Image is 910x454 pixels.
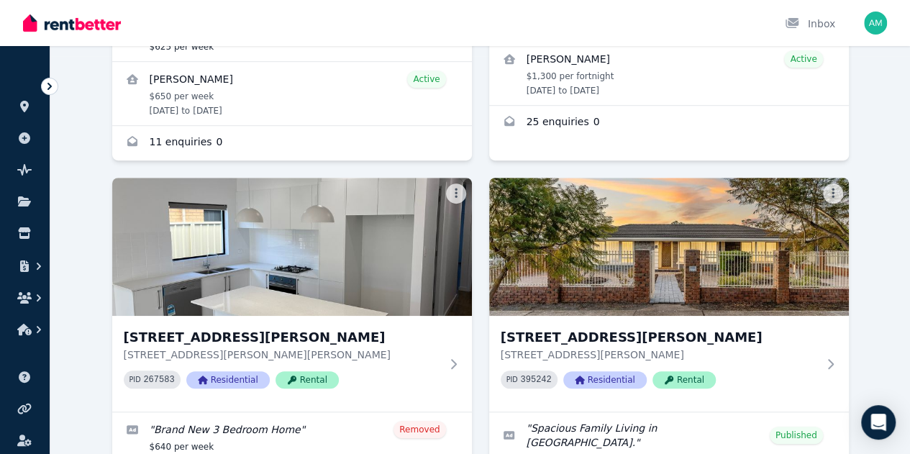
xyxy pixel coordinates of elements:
code: 267583 [143,375,174,385]
button: More options [823,183,843,204]
span: Residential [563,371,647,389]
h3: [STREET_ADDRESS][PERSON_NAME] [501,327,817,348]
img: 9C Smith Street, Newton [112,178,472,316]
img: 32 Clifford St, Dover Gardens [489,178,849,316]
small: PID [129,376,141,383]
a: View details for Brian Mungulube [112,62,472,125]
button: More options [446,183,466,204]
img: Andrew Manto [864,12,887,35]
a: 32 Clifford St, Dover Gardens[STREET_ADDRESS][PERSON_NAME][STREET_ADDRESS][PERSON_NAME]PID 395242... [489,178,849,412]
a: View details for Hossam Elsawy [489,42,849,105]
span: Rental [652,371,716,389]
code: 395242 [520,375,551,385]
img: RentBetter [23,12,121,34]
p: [STREET_ADDRESS][PERSON_NAME] [501,348,817,362]
p: [STREET_ADDRESS][PERSON_NAME][PERSON_NAME] [124,348,440,362]
small: PID [506,376,518,383]
a: 9C Smith Street, Newton[STREET_ADDRESS][PERSON_NAME][STREET_ADDRESS][PERSON_NAME][PERSON_NAME]PID... [112,178,472,412]
div: Inbox [785,17,835,31]
h3: [STREET_ADDRESS][PERSON_NAME] [124,327,440,348]
a: Enquiries for 9A Smith Street, Newton [112,126,472,160]
a: Enquiries for 9B Smith Street, Newton [489,106,849,140]
div: Open Intercom Messenger [861,405,896,440]
span: Residential [186,371,270,389]
span: Rental [276,371,339,389]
